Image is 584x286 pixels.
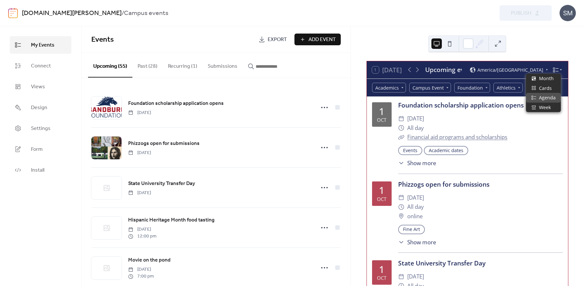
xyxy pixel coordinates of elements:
div: Phizzogs open for submissions [398,180,563,189]
span: Month [539,75,554,82]
a: Foundation scholarship application opens [128,99,224,108]
span: Foundation scholarship application opens [128,100,224,107]
button: Past (28) [132,53,163,77]
span: Week [539,104,551,111]
a: [DOMAIN_NAME][PERSON_NAME] [22,7,122,20]
span: 12:00 pm [128,233,157,240]
button: Upcoming (55) [88,53,132,78]
div: ​ [398,159,404,167]
span: [DATE] [407,193,424,203]
a: Design [10,99,71,116]
a: Phizzogs open for submissions [128,139,200,148]
a: Views [10,78,71,95]
div: 1 [379,265,384,274]
a: Export [254,34,292,45]
a: Install [10,161,71,179]
a: Form [10,140,71,158]
a: Settings [10,120,71,137]
div: Oct [377,276,386,280]
div: Oct [377,118,386,122]
b: Campus events [124,7,168,20]
div: State University Transfer Day [398,259,563,268]
a: State University Transfer Day [128,179,195,188]
img: logo [8,8,18,18]
span: Install [31,166,44,174]
span: Form [31,146,43,153]
a: Financial aid programs and scholarships [407,133,507,141]
b: / [122,7,124,20]
button: ​Show more [398,238,436,246]
span: Movie on the pond [128,256,171,264]
span: [DATE] [128,266,154,273]
div: ​ [398,238,404,246]
span: [DATE] [128,109,151,116]
a: Foundation scholarship application opens [398,101,524,109]
a: Connect [10,57,71,75]
span: Events [91,33,114,47]
span: Agenda [539,94,556,101]
span: Show more [407,238,436,246]
a: My Events [10,36,71,54]
div: SM [560,5,576,21]
span: All day [407,202,424,212]
div: ​ [398,193,404,203]
div: ​ [398,114,404,123]
span: Connect [31,62,51,70]
div: 1 [379,185,384,195]
span: Views [31,83,45,91]
span: 7:00 pm [128,273,154,280]
div: Oct [377,197,386,202]
span: Export [268,36,287,44]
span: Show more [407,159,436,167]
span: Settings [31,125,51,133]
button: Submissions [202,53,243,77]
div: ​ [398,123,404,133]
a: Movie on the pond [128,256,171,265]
span: [DATE] [407,114,424,123]
a: Hispanic Heritage Month food tasting [128,216,215,224]
span: Cards [539,85,552,92]
span: Hispanic Heritage Month food tasting [128,216,215,224]
span: Phizzogs open for submissions [128,140,200,148]
button: Add Event [294,34,341,45]
div: ​ [398,272,404,281]
div: 1 [379,107,384,116]
span: [DATE] [128,190,151,196]
div: ​ [398,133,404,142]
div: ​ [398,212,404,221]
span: America/[GEOGRAPHIC_DATA] [477,68,543,72]
span: Design [31,104,47,112]
div: ​ [398,202,404,212]
span: online [407,212,423,221]
button: ​Show more [398,159,436,167]
span: All day [407,123,424,133]
span: My Events [31,41,54,49]
span: Add Event [308,36,336,44]
span: [DATE] [407,272,424,281]
span: [DATE] [128,150,151,156]
span: [DATE] [128,226,157,233]
button: Recurring (1) [163,53,202,77]
div: Upcoming events [425,65,461,75]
